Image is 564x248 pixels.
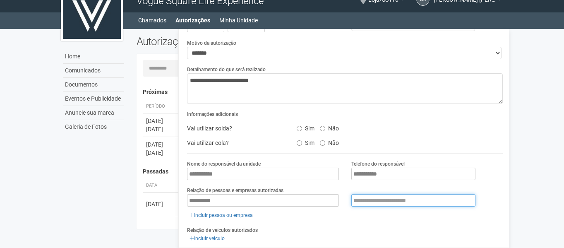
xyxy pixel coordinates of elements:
[297,140,302,146] input: Sim
[146,149,177,157] div: [DATE]
[146,117,177,125] div: [DATE]
[320,137,339,147] label: Não
[143,169,497,175] h4: Passadas
[187,160,261,168] label: Nome do responsável da unidade
[187,226,258,234] label: Relação de veículos autorizados
[219,14,258,26] a: Minha Unidade
[187,211,255,220] a: Incluir pessoa ou empresa
[143,89,497,95] h4: Próximas
[351,160,405,168] label: Telefone do responsável
[143,100,180,113] th: Período
[63,50,124,64] a: Home
[181,137,290,149] div: Vai utilizar cola?
[146,200,177,208] div: [DATE]
[187,39,236,47] label: Motivo da autorização
[146,140,177,149] div: [DATE]
[137,35,314,48] h2: Autorizações
[63,78,124,92] a: Documentos
[181,122,290,135] div: Vai utilizar solda?
[297,126,302,131] input: Sim
[297,122,314,132] label: Sim
[63,120,124,134] a: Galeria de Fotos
[187,187,283,194] label: Relação de pessoas e empresas autorizadas
[187,111,238,118] label: Informações adicionais
[63,92,124,106] a: Eventos e Publicidade
[146,125,177,133] div: [DATE]
[63,64,124,78] a: Comunicados
[143,179,180,193] th: Data
[320,140,325,146] input: Não
[320,122,339,132] label: Não
[187,234,227,243] a: Incluir veículo
[175,14,210,26] a: Autorizações
[320,126,325,131] input: Não
[138,14,166,26] a: Chamados
[187,66,266,73] label: Detalhamento do que será realizado
[297,137,314,147] label: Sim
[63,106,124,120] a: Anuncie sua marca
